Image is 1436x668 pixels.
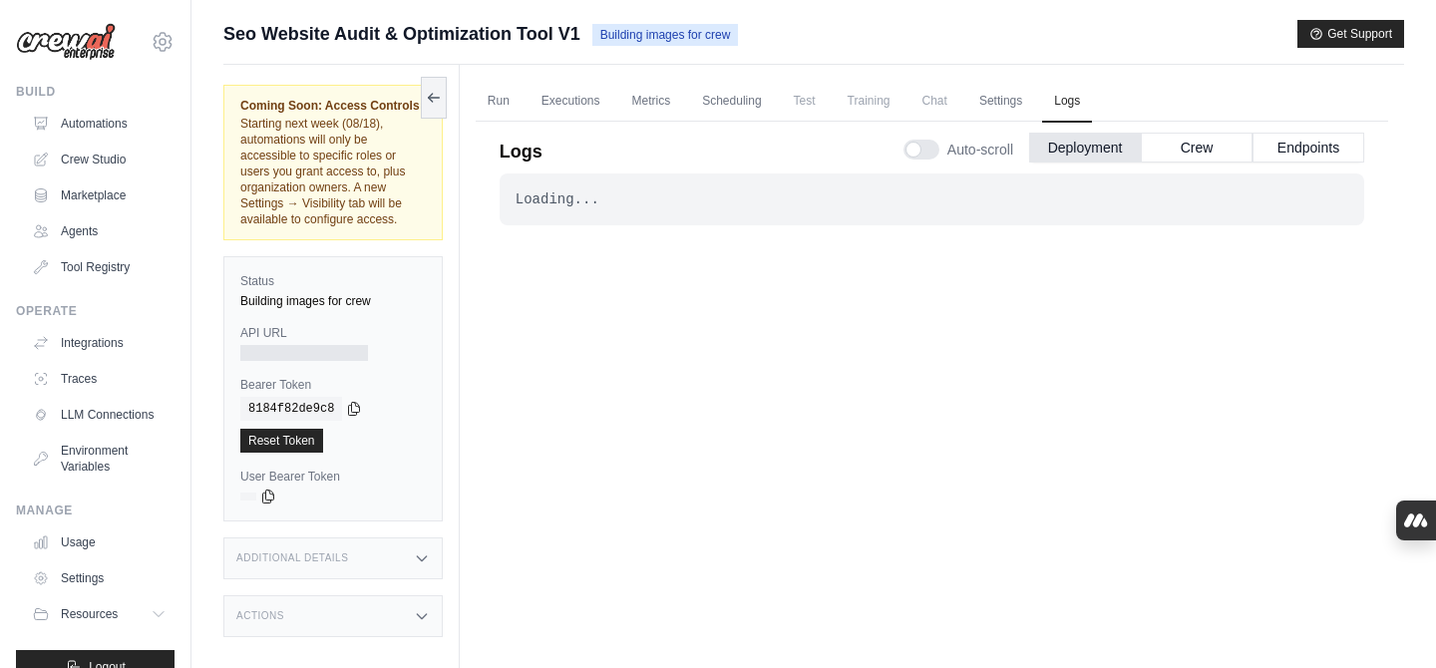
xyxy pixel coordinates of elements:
[24,598,175,630] button: Resources
[530,81,612,123] a: Executions
[223,20,580,48] span: Seo Website Audit & Optimization Tool V1
[240,273,426,289] label: Status
[967,81,1034,123] a: Settings
[24,251,175,283] a: Tool Registry
[240,469,426,485] label: User Bearer Token
[516,189,1348,209] div: Loading...
[24,144,175,175] a: Crew Studio
[24,562,175,594] a: Settings
[240,293,426,309] div: Building images for crew
[16,303,175,319] div: Operate
[16,502,175,518] div: Manage
[1029,133,1141,163] button: Deployment
[947,140,1013,160] span: Auto-scroll
[61,606,118,622] span: Resources
[240,397,342,421] code: 8184f82de9c8
[1253,133,1364,163] button: Endpoints
[24,327,175,359] a: Integrations
[782,81,828,121] span: Test
[240,429,323,453] a: Reset Token
[236,610,284,622] h3: Actions
[620,81,683,123] a: Metrics
[910,81,959,121] span: Chat is not available until the deployment is complete
[24,363,175,395] a: Traces
[1042,81,1092,123] a: Logs
[16,23,116,61] img: Logo
[240,377,426,393] label: Bearer Token
[240,325,426,341] label: API URL
[24,108,175,140] a: Automations
[24,435,175,483] a: Environment Variables
[240,98,426,114] span: Coming Soon: Access Controls
[500,138,542,166] p: Logs
[836,81,902,121] span: Training is not available until the deployment is complete
[592,24,739,46] span: Building images for crew
[236,552,348,564] h3: Additional Details
[24,215,175,247] a: Agents
[16,84,175,100] div: Build
[1297,20,1404,48] button: Get Support
[690,81,773,123] a: Scheduling
[1141,133,1253,163] button: Crew
[24,526,175,558] a: Usage
[240,117,405,226] span: Starting next week (08/18), automations will only be accessible to specific roles or users you gr...
[476,81,522,123] a: Run
[24,179,175,211] a: Marketplace
[1336,572,1436,668] iframe: Chat Widget
[24,399,175,431] a: LLM Connections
